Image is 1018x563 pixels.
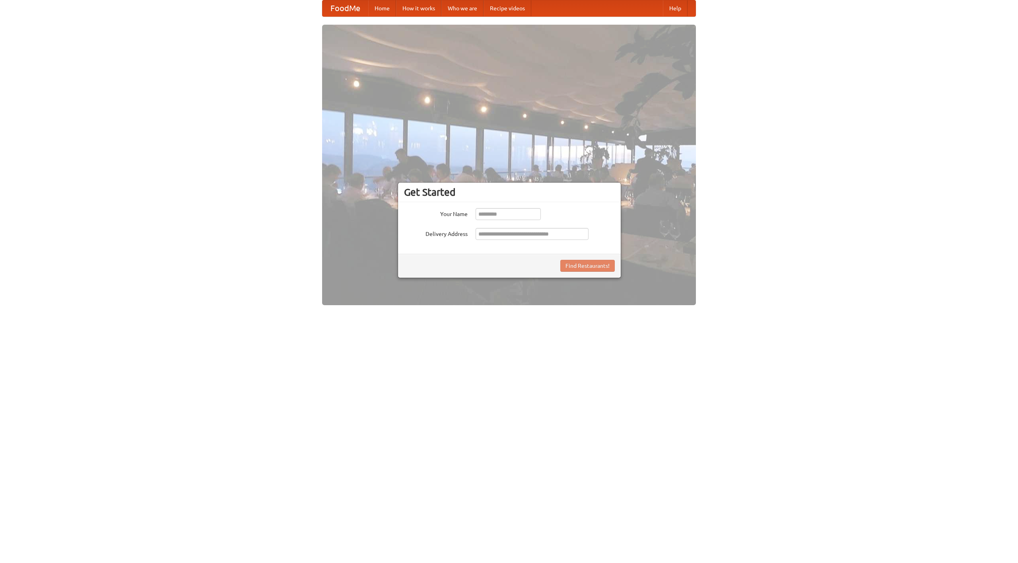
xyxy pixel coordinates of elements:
button: Find Restaurants! [560,260,615,272]
a: Help [663,0,688,16]
a: Who we are [441,0,484,16]
a: FoodMe [322,0,368,16]
h3: Get Started [404,186,615,198]
label: Your Name [404,208,468,218]
a: Recipe videos [484,0,531,16]
a: How it works [396,0,441,16]
a: Home [368,0,396,16]
label: Delivery Address [404,228,468,238]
